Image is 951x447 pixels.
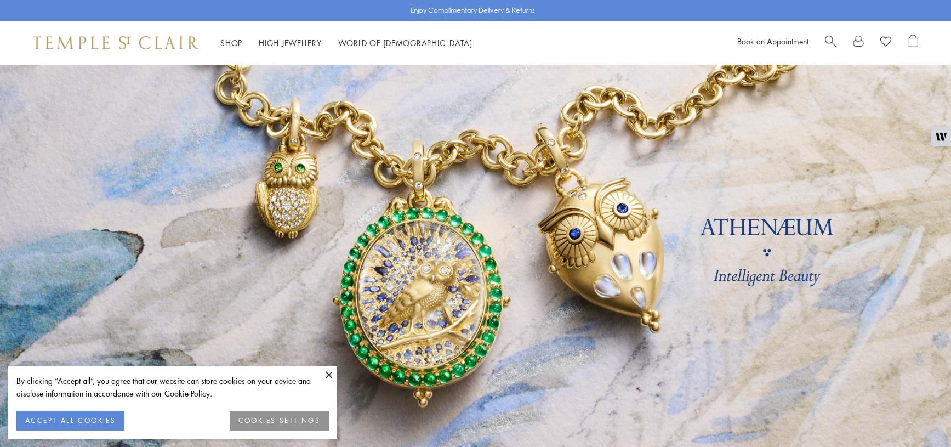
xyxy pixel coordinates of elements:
[16,411,124,431] button: ACCEPT ALL COOKIES
[338,37,472,48] a: World of [DEMOGRAPHIC_DATA]World of [DEMOGRAPHIC_DATA]
[880,35,891,51] a: View Wishlist
[908,35,918,51] a: Open Shopping Bag
[220,36,472,50] nav: Main navigation
[737,36,808,47] a: Book an Appointment
[33,36,198,49] img: Temple St. Clair
[230,411,329,431] button: COOKIES SETTINGS
[259,37,322,48] a: High JewelleryHigh Jewellery
[896,395,940,436] iframe: Gorgias live chat messenger
[825,35,836,51] a: Search
[411,5,535,16] p: Enjoy Complimentary Delivery & Returns
[16,375,329,400] div: By clicking “Accept all”, you agree that our website can store cookies on your device and disclos...
[220,37,242,48] a: ShopShop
